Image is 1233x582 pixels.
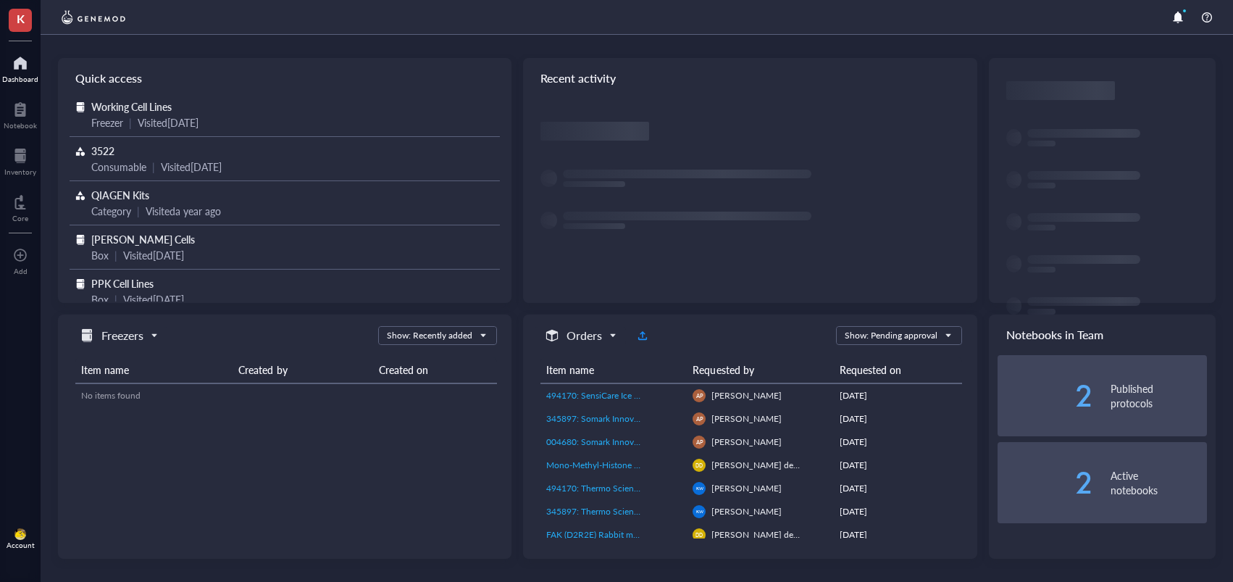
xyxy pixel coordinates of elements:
[4,98,37,130] a: Notebook
[114,247,117,263] div: |
[711,389,782,402] span: [PERSON_NAME]
[387,329,472,342] div: Show: Recently added
[546,389,681,402] a: 494170: SensiCare Ice Powder-Free Nitrile Exam Gloves with SmartGuard Film, Size M
[711,459,874,471] span: [PERSON_NAME] de la [PERSON_NAME]
[546,482,802,494] span: 494170: Thermo Scientific BioLite Cell Culture Treated Flasks (T75)
[711,412,782,425] span: [PERSON_NAME]
[998,471,1094,494] div: 2
[58,9,129,26] img: genemod-logo
[12,214,28,223] div: Core
[546,389,874,402] span: 494170: SensiCare Ice Powder-Free Nitrile Exam Gloves with SmartGuard Film, Size M
[567,327,602,344] h5: Orders
[840,482,957,495] div: [DATE]
[91,115,123,130] div: Freezer
[695,438,703,445] span: AP
[146,203,221,219] div: Visited a year ago
[546,482,681,495] a: 494170: Thermo Scientific BioLite Cell Culture Treated Flasks (T75)
[91,188,149,202] span: QIAGEN Kits
[840,528,957,541] div: [DATE]
[711,482,782,494] span: [PERSON_NAME]
[695,532,703,538] span: DD
[91,203,131,219] div: Category
[546,436,789,448] span: 004680: Somark Innovations Inc NEEDLE GREEN IRRADIATED
[695,486,703,491] span: KW
[546,459,793,471] span: Mono-Methyl-Histone H3 (Lys4) (D1A9) XP® Rabbit mAb #5326
[687,357,833,383] th: Requested by
[840,389,957,402] div: [DATE]
[14,528,26,540] img: da48f3c6-a43e-4a2d-aade-5eac0d93827f.jpeg
[4,121,37,130] div: Notebook
[546,459,681,472] a: Mono-Methyl-Histone H3 (Lys4) (D1A9) XP® Rabbit mAb #5326
[2,75,38,83] div: Dashboard
[998,384,1094,407] div: 2
[695,392,703,399] span: AP
[91,99,172,114] span: Working Cell Lines
[840,459,957,472] div: [DATE]
[91,291,109,307] div: Box
[81,389,491,402] div: No items found
[101,327,143,344] h5: Freezers
[1111,468,1207,497] div: Active notebooks
[14,267,28,275] div: Add
[373,357,496,383] th: Created on
[840,436,957,449] div: [DATE]
[546,436,681,449] a: 004680: Somark Innovations Inc NEEDLE GREEN IRRADIATED
[1111,381,1207,410] div: Published protocols
[123,247,184,263] div: Visited [DATE]
[546,412,795,425] span: 345897: Somark Innovations Inc NEEDLE YELLOW IRRADIATED
[4,144,36,176] a: Inventory
[523,58,977,99] div: Recent activity
[546,528,681,541] a: FAK (D2R2E) Rabbit mAb #13009
[546,505,681,518] a: 345897: Thermo Scientific™ BioLite™ Cell Culture Treated Flasks (25cm2) T25
[695,509,703,514] span: KW
[546,528,677,541] span: FAK (D2R2E) Rabbit mAb #13009
[695,462,703,468] span: DD
[711,436,782,448] span: [PERSON_NAME]
[546,505,844,517] span: 345897: Thermo Scientific™ BioLite™ Cell Culture Treated Flasks (25cm2) T25
[7,541,35,549] div: Account
[834,357,963,383] th: Requested on
[91,232,195,246] span: [PERSON_NAME] Cells
[546,412,681,425] a: 345897: Somark Innovations Inc NEEDLE YELLOW IRRADIATED
[75,357,233,383] th: Item name
[152,159,155,175] div: |
[695,415,703,422] span: AP
[840,412,957,425] div: [DATE]
[845,329,937,342] div: Show: Pending approval
[989,315,1216,355] div: Notebooks in Team
[711,505,782,517] span: [PERSON_NAME]
[91,276,154,291] span: PPK Cell Lines
[58,58,511,99] div: Quick access
[233,357,373,383] th: Created by
[2,51,38,83] a: Dashboard
[91,144,114,158] span: 3522
[161,159,222,175] div: Visited [DATE]
[123,291,184,307] div: Visited [DATE]
[129,115,132,130] div: |
[91,247,109,263] div: Box
[4,167,36,176] div: Inventory
[137,203,140,219] div: |
[91,159,146,175] div: Consumable
[12,191,28,223] a: Core
[138,115,198,130] div: Visited [DATE]
[17,9,25,28] span: K
[114,291,117,307] div: |
[540,357,687,383] th: Item name
[840,505,957,518] div: [DATE]
[711,528,874,541] span: [PERSON_NAME] de la [PERSON_NAME]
